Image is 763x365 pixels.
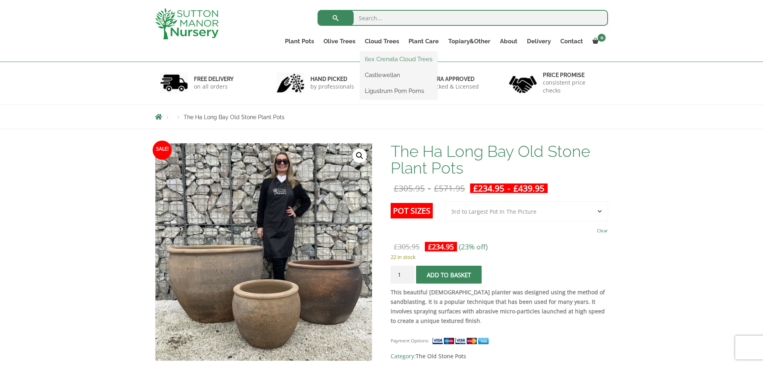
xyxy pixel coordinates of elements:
[513,183,518,194] span: £
[543,79,603,95] p: consistent price checks
[280,36,319,47] a: Plant Pots
[391,266,414,284] input: Product quantity
[319,36,360,47] a: Olive Trees
[310,75,354,83] h6: hand picked
[184,114,285,120] span: The Ha Long Bay Old Stone Plant Pots
[416,266,482,284] button: Add to basket
[556,36,588,47] a: Contact
[432,337,492,345] img: payment supported
[428,242,454,251] bdi: 234.95
[588,36,608,47] a: 0
[310,83,354,91] p: by professionals
[391,203,433,218] label: Pot Sizes
[434,183,439,194] span: £
[394,183,425,194] bdi: 305.95
[194,75,234,83] h6: FREE DELIVERY
[426,83,479,91] p: checked & Licensed
[391,338,429,344] small: Payment Options:
[391,288,605,324] strong: This beautiful [DEMOGRAPHIC_DATA] planter was designed using the method of sandblasting. It is a ...
[391,351,608,361] span: Category:
[416,352,466,360] a: The Old Stone Pots
[473,183,478,194] span: £
[391,288,608,326] p: .
[160,73,188,93] img: 1.jpg
[394,242,398,251] span: £
[509,71,537,95] img: 4.jpg
[391,252,608,262] p: 22 in stock
[597,225,608,236] a: Clear options
[434,183,465,194] bdi: 571.95
[513,183,544,194] bdi: 439.95
[404,36,443,47] a: Plant Care
[153,141,172,160] span: Sale!
[470,183,548,193] ins: -
[495,36,522,47] a: About
[473,183,504,194] bdi: 234.95
[155,8,219,39] img: logo
[443,36,495,47] a: Topiary&Other
[543,71,603,79] h6: Price promise
[394,242,420,251] bdi: 305.95
[394,183,399,194] span: £
[459,242,488,251] span: (23% off)
[391,183,468,193] del: -
[522,36,556,47] a: Delivery
[360,85,437,97] a: Ligustrum Pom Poms
[194,83,234,91] p: on all orders
[352,149,367,163] a: View full-screen image gallery
[426,75,479,83] h6: Defra approved
[155,114,608,120] nav: Breadcrumbs
[391,143,608,176] h1: The Ha Long Bay Old Stone Plant Pots
[428,242,432,251] span: £
[598,34,606,42] span: 0
[360,69,437,81] a: Castlewellan
[318,10,608,26] input: Search...
[360,36,404,47] a: Cloud Trees
[360,53,437,65] a: Ilex Crenata Cloud Trees
[277,73,304,93] img: 2.jpg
